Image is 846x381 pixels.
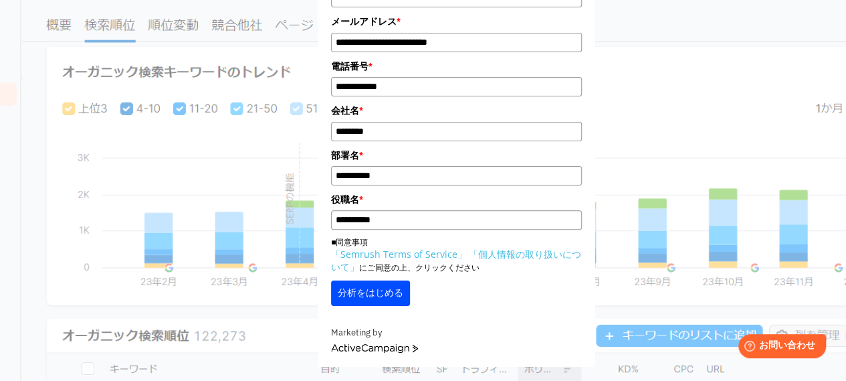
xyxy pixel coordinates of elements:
[331,248,581,273] a: 「個人情報の取り扱いについて」
[331,281,410,306] button: 分析をはじめる
[727,329,831,366] iframe: Help widget launcher
[331,192,582,207] label: 役職名
[331,248,467,260] a: 「Semrush Terms of Service」
[331,59,582,74] label: 電話番号
[331,14,582,29] label: メールアドレス
[331,326,582,340] div: Marketing by
[331,103,582,118] label: 会社名
[331,236,582,274] p: ■同意事項 にご同意の上、クリックください
[331,148,582,163] label: 部署名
